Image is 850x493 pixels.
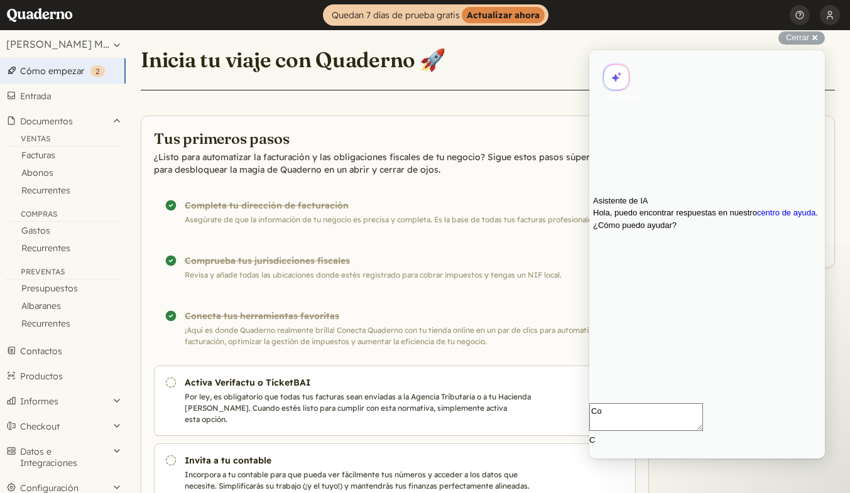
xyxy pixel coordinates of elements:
iframe: Help Scout Beacon - Live Chat, Contact Form, and Knowledge Base [589,50,825,458]
button: Cerrar [778,31,825,45]
p: Incorpora a tu contable para que pueda ver fácilmente tus números y acceder a los datos que neces... [185,469,541,492]
h1: Inicia tu viaje con Quaderno 🚀 [141,46,446,73]
a: Activa Verifactu o TicketBAI Por ley, es obligatorio que todas tus facturas sean enviadas a la Ag... [154,366,636,436]
strong: Actualizar ahora [462,7,545,23]
div: Preventas [5,267,121,279]
div: Compras [5,209,121,222]
span: 2 [95,67,100,76]
h3: Invita a tu contable [185,454,541,467]
a: Quedan 7 días de prueba gratisActualizar ahora [323,4,548,26]
h2: Tus primeros pasos [154,129,636,148]
p: Por ley, es obligatorio que todas tus facturas sean enviadas a la Agencia Tributaria o a tu Hacie... [185,391,541,425]
p: ¿Listo para automatizar la facturación y las obligaciones fiscales de tu negocio? Sigue estos pas... [154,151,636,176]
div: Ventas [5,134,121,146]
span: Cerrar [786,33,809,42]
h3: Activa Verifactu o TicketBAI [185,376,541,389]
